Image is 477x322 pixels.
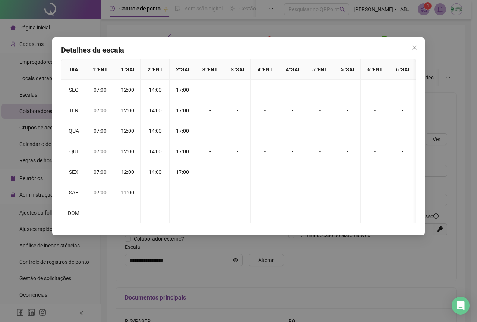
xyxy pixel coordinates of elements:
[389,121,416,141] td: -
[334,203,361,223] td: -
[251,182,279,203] td: -
[279,121,306,141] td: -
[141,162,169,182] td: 14:00
[224,182,251,203] td: -
[389,100,416,121] td: -
[251,162,279,182] td: -
[224,121,251,141] td: -
[306,80,334,100] td: -
[114,100,141,121] td: 12:00
[86,162,114,182] td: 07:00
[61,100,86,121] td: TER
[279,80,306,100] td: -
[208,66,218,72] span: ENT
[334,182,361,203] td: -
[251,203,279,223] td: -
[170,182,196,203] td: -
[224,162,251,182] td: -
[373,66,383,72] span: ENT
[401,66,409,72] span: SAI
[196,100,224,121] td: -
[306,59,334,80] th: 5 º
[196,59,224,80] th: 3 º
[61,182,86,203] td: SAB
[408,42,420,54] button: Close
[86,141,114,162] td: 07:00
[361,203,389,223] td: -
[170,203,196,223] td: -
[141,203,169,223] td: -
[389,182,416,203] td: -
[389,203,416,223] td: -
[141,121,169,141] td: 14:00
[224,59,251,80] th: 3 º
[114,182,141,203] td: 11:00
[86,59,114,80] th: 1 º
[196,141,224,162] td: -
[306,100,334,121] td: -
[61,162,86,182] td: SEX
[389,162,416,182] td: -
[196,80,224,100] td: -
[141,80,169,100] td: 14:00
[361,80,389,100] td: -
[334,100,361,121] td: -
[114,121,141,141] td: 12:00
[361,182,389,203] td: -
[346,66,354,72] span: SAI
[306,141,334,162] td: -
[334,80,361,100] td: -
[61,121,86,141] td: QUA
[389,80,416,100] td: -
[170,59,196,80] th: 2 º
[86,182,114,203] td: 07:00
[306,203,334,223] td: -
[306,162,334,182] td: -
[389,59,416,80] th: 6 º
[114,59,141,80] th: 1 º
[291,66,299,72] span: SAI
[452,297,470,315] div: Open Intercom Messenger
[153,66,163,72] span: ENT
[170,121,196,141] td: 17:00
[86,121,114,141] td: 07:00
[361,100,389,121] td: -
[279,141,306,162] td: -
[114,162,141,182] td: 12:00
[224,100,251,121] td: -
[306,121,334,141] td: -
[170,141,196,162] td: 17:00
[279,182,306,203] td: -
[279,100,306,121] td: -
[170,80,196,100] td: 17:00
[61,203,86,223] td: DOM
[196,182,224,203] td: -
[251,100,279,121] td: -
[196,121,224,141] td: -
[141,141,169,162] td: 14:00
[141,182,169,203] td: -
[334,121,361,141] td: -
[306,182,334,203] td: -
[86,100,114,121] td: 07:00
[334,162,361,182] td: -
[61,141,86,162] td: QUI
[224,80,251,100] td: -
[114,80,141,100] td: 12:00
[170,162,196,182] td: 17:00
[224,141,251,162] td: -
[251,80,279,100] td: -
[181,66,189,72] span: SAI
[86,203,114,223] td: -
[334,141,361,162] td: -
[86,80,114,100] td: 07:00
[141,59,169,80] th: 2 º
[334,59,361,80] th: 5 º
[361,141,389,162] td: -
[61,80,86,100] td: SEG
[361,121,389,141] td: -
[263,66,273,72] span: ENT
[361,59,389,80] th: 6 º
[114,203,141,223] td: -
[70,66,78,72] span: DIA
